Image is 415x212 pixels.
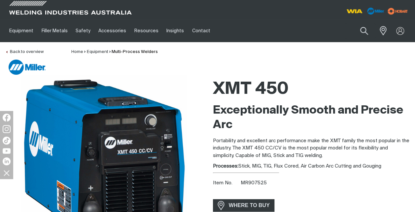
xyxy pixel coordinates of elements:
img: TikTok [3,137,11,145]
button: Search products [353,23,375,39]
a: Home [71,50,83,54]
img: Facebook [3,114,11,121]
nav: Breadcrumb [71,49,158,55]
img: YouTube [3,148,11,154]
a: Equipment [87,50,108,54]
a: Equipment [5,19,37,42]
nav: Main [5,19,309,42]
input: Product name or item number... [345,23,375,39]
p: Portability and excellent arc performance make the XMT family the most popular in the industry. T... [213,137,410,160]
a: Resources [130,19,162,42]
span: Item No. [213,179,240,187]
img: hide socials [1,167,12,178]
img: Miller [9,60,46,75]
div: Stick, MIG, TIG, Flux Cored, Air Carbon Arc Cutting and Gouging [213,163,410,170]
img: Instagram [3,125,11,133]
img: miller [386,6,410,16]
img: LinkedIn [3,157,11,165]
span: MR907525 [241,180,267,185]
a: Multi-Process Welders [112,50,158,54]
a: Safety [72,19,94,42]
h2: Exceptionally Smooth and Precise Arc [213,103,410,132]
a: Insights [162,19,188,42]
a: WHERE TO BUY [213,199,275,211]
a: Accessories [94,19,130,42]
h1: XMT 450 [213,79,410,100]
strong: Processes: [213,164,238,169]
span: WHERE TO BUY [225,200,274,211]
a: Back to overview [5,50,44,54]
a: Filler Metals [37,19,71,42]
a: Contact [188,19,214,42]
